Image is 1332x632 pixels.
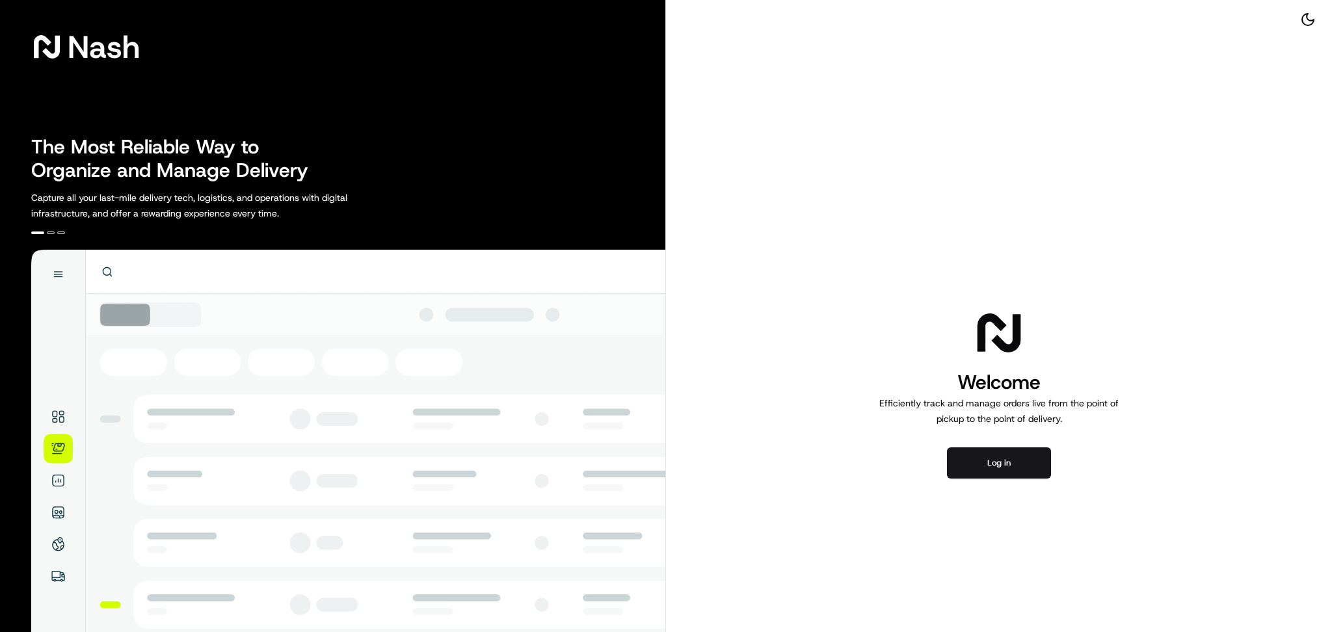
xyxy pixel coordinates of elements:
[31,135,323,182] h2: The Most Reliable Way to Organize and Manage Delivery
[68,34,140,60] span: Nash
[874,395,1124,427] p: Efficiently track and manage orders live from the point of pickup to the point of delivery.
[874,369,1124,395] h1: Welcome
[947,447,1051,479] button: Log in
[31,190,406,221] p: Capture all your last-mile delivery tech, logistics, and operations with digital infrastructure, ...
